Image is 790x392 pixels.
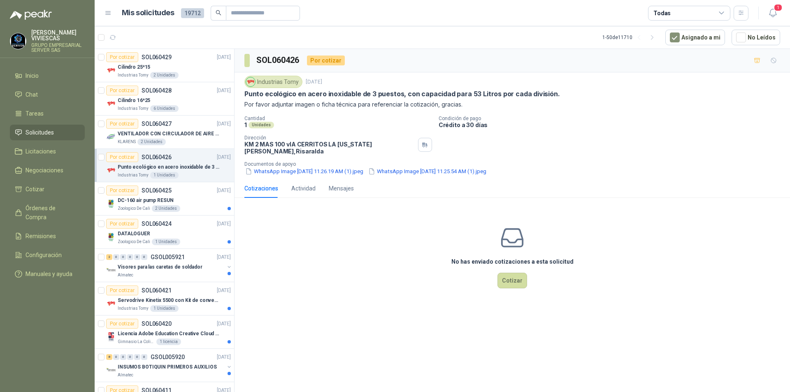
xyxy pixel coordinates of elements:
a: Configuración [10,247,85,263]
p: Punto ecológico en acero inoxidable de 3 puestos, con capacidad para 53 Litros por cada división. [244,90,560,98]
button: No Leídos [732,30,780,45]
img: Company Logo [106,132,116,142]
p: DC-160 air pump RESUN [118,197,173,204]
img: Logo peakr [10,10,52,20]
img: Company Logo [106,299,116,308]
p: Crédito a 30 días [439,121,787,128]
a: Licitaciones [10,144,85,159]
img: Company Logo [106,65,116,75]
p: Dirección [244,135,415,141]
p: [DATE] [306,78,322,86]
p: INSUMOS BOTIQUIN PRIMEROS AUXILIOS [118,363,217,371]
img: Company Logo [246,77,255,86]
p: Zoologico De Cali [118,239,150,245]
p: SOL060427 [142,121,172,127]
p: [DATE] [217,187,231,195]
img: Company Logo [106,332,116,342]
div: Por cotizar [106,285,138,295]
span: Manuales y ayuda [26,269,72,278]
div: 8 [106,354,112,360]
button: 1 [765,6,780,21]
p: SOL060424 [142,221,172,227]
a: Negociaciones [10,162,85,178]
span: Cotizar [26,185,44,194]
div: 6 Unidades [150,105,179,112]
div: 2 Unidades [150,72,179,79]
p: KLARENS [118,139,136,145]
span: Chat [26,90,38,99]
p: Cilindro 25*15 [118,63,150,71]
p: SOL060426 [142,154,172,160]
div: Industrias Tomy [244,76,302,88]
p: SOL060429 [142,54,172,60]
p: [DATE] [217,153,231,161]
a: Por cotizarSOL060426[DATE] Company LogoPunto ecológico en acero inoxidable de 3 puestos, con capa... [95,149,234,182]
a: Cotizar [10,181,85,197]
a: Manuales y ayuda [10,266,85,282]
img: Company Logo [106,265,116,275]
span: 19712 [181,8,204,18]
span: Tareas [26,109,44,118]
img: Company Logo [106,365,116,375]
div: 1 Unidades [150,172,179,179]
div: 0 [134,254,140,260]
div: 0 [127,254,133,260]
p: Industrias Tomy [118,172,149,179]
p: 1 [244,121,247,128]
p: Industrias Tomy [118,105,149,112]
a: Por cotizarSOL060424[DATE] Company LogoDATALOGUERZoologico De Cali1 Unidades [95,216,234,249]
div: Mensajes [329,184,354,193]
div: Por cotizar [106,119,138,129]
div: Por cotizar [106,52,138,62]
div: Actividad [291,184,316,193]
div: Por cotizar [106,86,138,95]
div: 0 [113,354,119,360]
div: 1 Unidades [150,305,179,312]
p: Cantidad [244,116,432,121]
div: 2 Unidades [137,139,166,145]
div: Por cotizar [106,152,138,162]
h3: SOL060426 [256,54,300,67]
p: [DATE] [217,120,231,128]
button: WhatsApp Image [DATE] 11.25.54 AM (1).jpeg [367,167,487,176]
p: Industrias Tomy [118,72,149,79]
span: Negociaciones [26,166,63,175]
p: SOL060428 [142,88,172,93]
p: [DATE] [217,253,231,261]
span: Inicio [26,71,39,80]
p: Almatec [118,272,133,278]
a: 2 0 0 0 0 0 GSOL005921[DATE] Company LogoVisores para las caretas de soldadorAlmatec [106,252,232,278]
h3: No has enviado cotizaciones a esta solicitud [451,257,574,266]
p: KM 2 MAS 100 vIA CERRITOS LA [US_STATE] [PERSON_NAME] , Risaralda [244,141,415,155]
a: Órdenes de Compra [10,200,85,225]
p: Documentos de apoyo [244,161,787,167]
p: Zoologico De Cali [118,205,150,212]
div: Por cotizar [106,186,138,195]
span: 1 [774,4,783,12]
div: 0 [120,254,126,260]
div: Por cotizar [307,56,345,65]
p: SOL060425 [142,188,172,193]
div: Por cotizar [106,319,138,329]
a: Por cotizarSOL060428[DATE] Company LogoCilindro 16*25Industrias Tomy6 Unidades [95,82,234,116]
div: 0 [141,354,147,360]
div: Por cotizar [106,219,138,229]
a: Por cotizarSOL060420[DATE] Company LogoLicencia Adobe Education Creative Cloud for enterprise lic... [95,315,234,349]
p: Industrias Tomy [118,305,149,312]
a: Por cotizarSOL060421[DATE] Company LogoServodrive Kinetix 5500 con Kit de conversión y filtro (Re... [95,282,234,315]
span: Remisiones [26,232,56,241]
p: Cilindro 16*25 [118,97,150,104]
p: SOL060420 [142,321,172,327]
span: Configuración [26,251,62,260]
div: 1 - 50 de 11710 [602,31,659,44]
img: Company Logo [106,99,116,109]
span: search [216,10,221,16]
h1: Mis solicitudes [122,7,174,19]
span: Licitaciones [26,147,56,156]
span: Solicitudes [26,128,54,137]
p: [PERSON_NAME] VIVIESCAS [31,30,85,41]
div: 0 [127,354,133,360]
a: Solicitudes [10,125,85,140]
p: GSOL005921 [151,254,185,260]
p: GRUPO EMPRESARIAL SERVER SAS [31,43,85,53]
